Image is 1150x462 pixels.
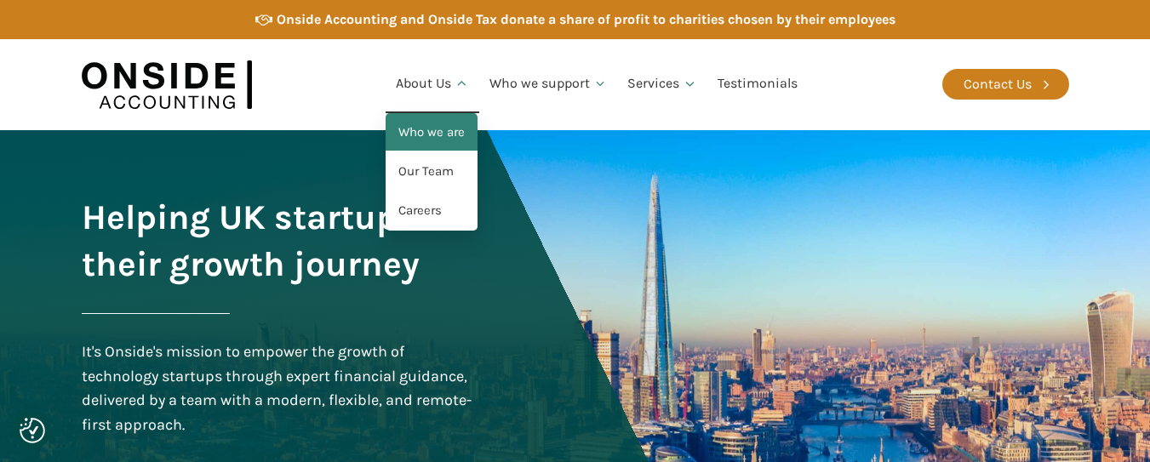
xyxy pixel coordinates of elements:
a: Our Team [386,152,478,191]
div: It's Onside's mission to empower the growth of technology startups through expert financial guida... [82,339,477,437]
h1: Helping UK startups on their growth journey [82,194,477,288]
div: Contact Us [964,73,1032,95]
img: Onside Accounting [82,52,252,117]
div: Onside Accounting and Onside Tax donate a share of profit to charities chosen by their employees [277,9,895,31]
a: Who we support [479,55,618,113]
a: About Us [386,55,479,113]
a: Careers [386,191,478,231]
a: Services [617,55,707,113]
a: Testimonials [707,55,808,113]
a: Contact Us [942,69,1069,100]
button: Consent Preferences [20,418,45,443]
a: Who we are [386,113,478,152]
img: Revisit consent button [20,418,45,443]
